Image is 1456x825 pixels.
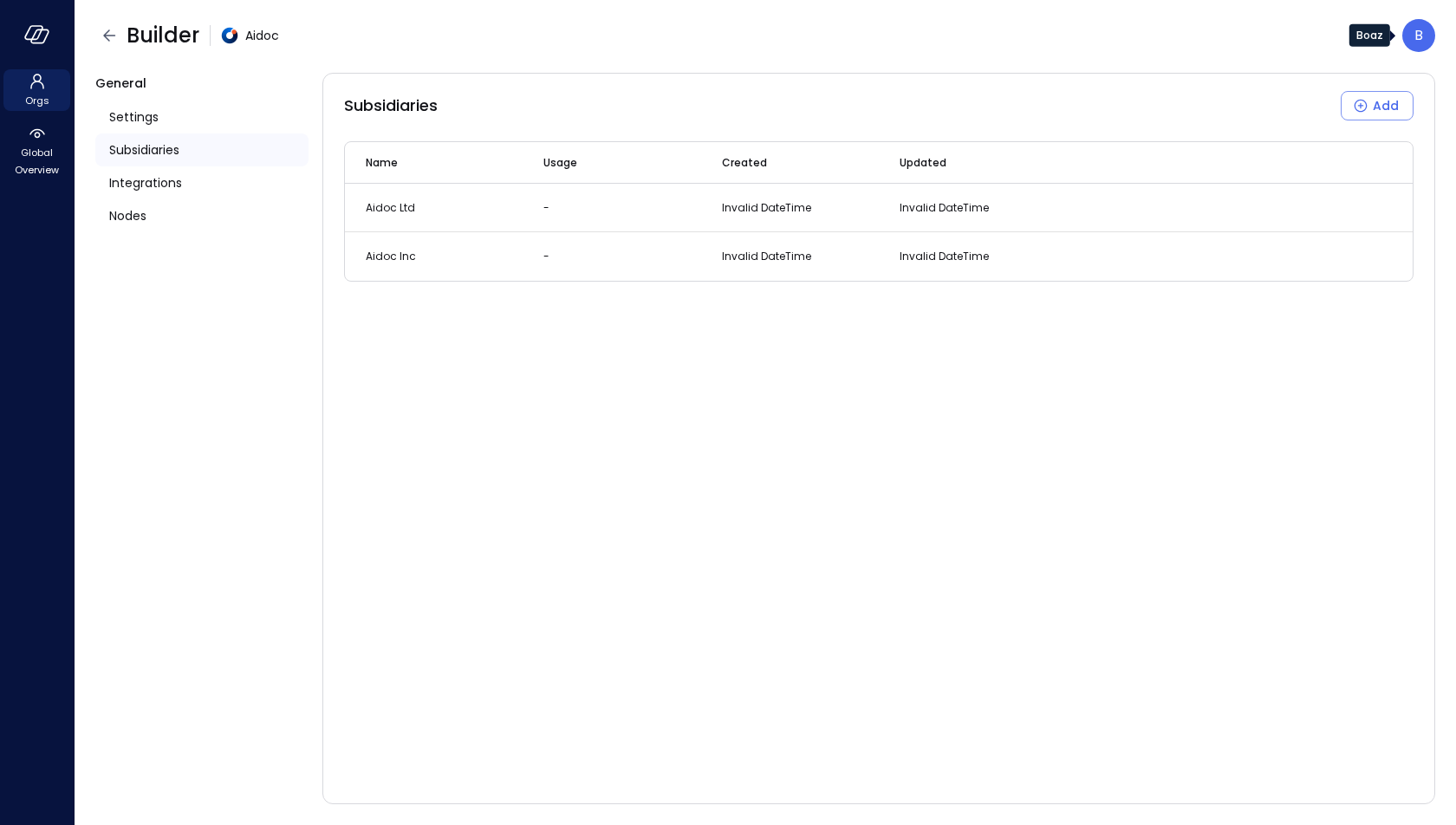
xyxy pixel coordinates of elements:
[1373,95,1399,117] div: Add
[900,249,989,263] span: Invalid DateTime
[543,249,549,263] span: -
[543,200,549,215] span: -
[543,154,577,172] span: Usage
[722,249,811,263] span: Invalid DateTime
[221,27,238,44] img: hddnet8eoxqedtuhlo6i
[1402,19,1435,52] div: Boaz
[25,92,49,109] span: Orgs
[109,140,179,159] span: Subsidiaries
[95,101,309,133] a: Settings
[95,75,146,92] span: General
[1414,25,1423,46] p: B
[344,94,438,117] span: Subsidiaries
[900,200,989,215] span: Invalid DateTime
[366,249,416,263] span: Aidoc Inc
[109,206,146,225] span: Nodes
[10,144,63,179] span: Global Overview
[95,199,309,232] a: Nodes
[95,166,309,199] a: Integrations
[109,173,182,192] span: Integrations
[1341,91,1414,120] button: Add
[722,200,811,215] span: Invalid DateTime
[1349,24,1390,47] div: Boaz
[1341,91,1414,120] div: Add New Subsidiary
[722,154,767,172] span: Created
[3,69,70,111] div: Orgs
[3,121,70,180] div: Global Overview
[245,26,279,45] span: Aidoc
[95,133,309,166] a: Subsidiaries
[366,154,398,172] span: Name
[109,107,159,127] span: Settings
[127,22,199,49] span: Builder
[900,154,946,172] span: Updated
[366,200,415,215] span: Aidoc Ltd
